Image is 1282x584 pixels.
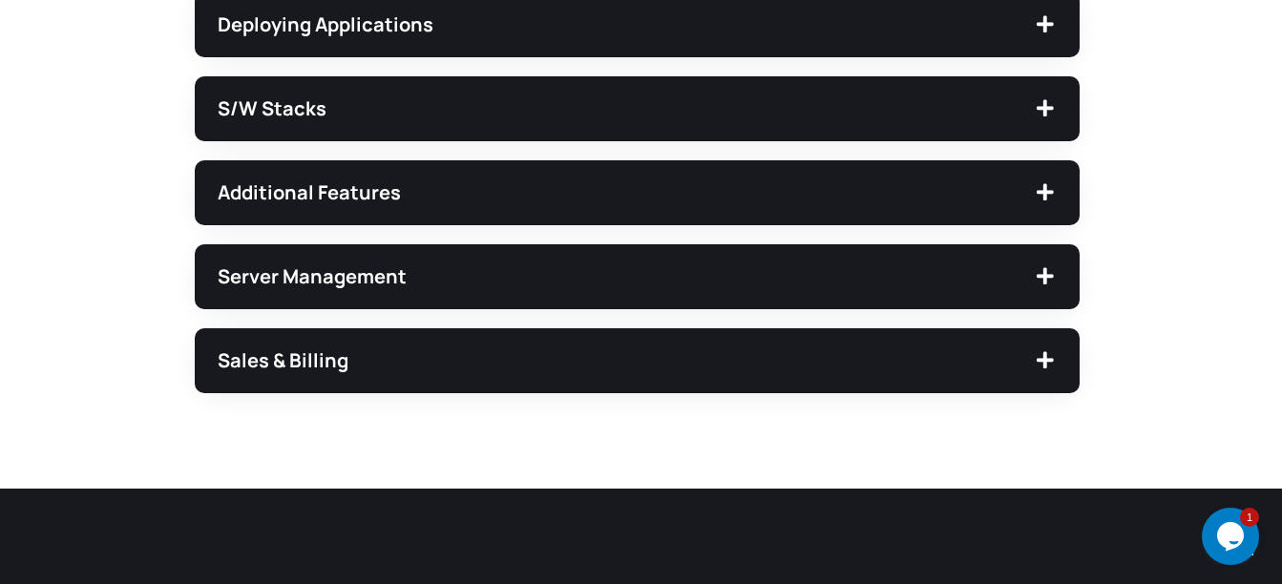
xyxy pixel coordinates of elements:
span: S/W Stacks [218,99,1034,118]
span: Additional Features [218,183,1034,202]
iframe: chat widget [1202,508,1263,565]
span: Deploying Applications [218,15,1034,34]
span: Server Management [218,267,1034,286]
span: Sales & Billing [218,351,1034,370]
